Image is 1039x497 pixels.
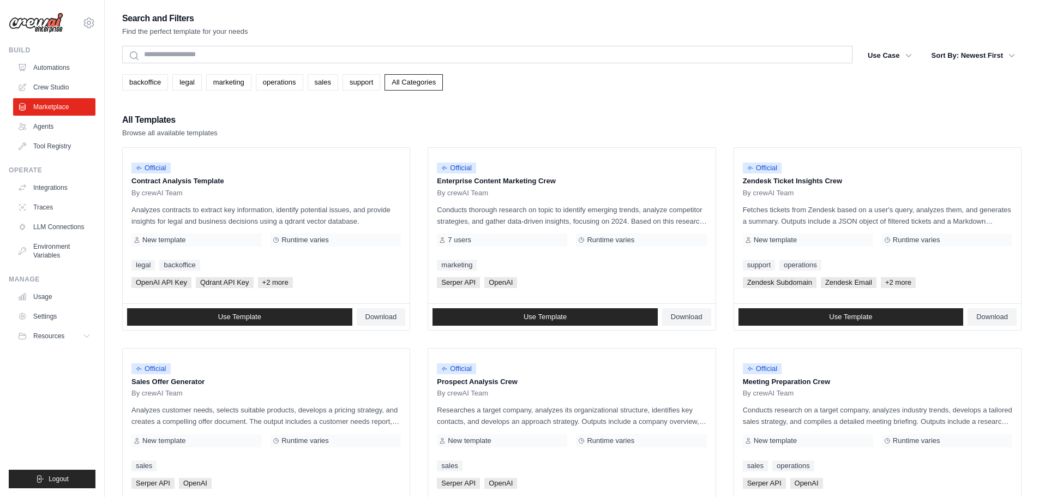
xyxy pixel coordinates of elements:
[9,46,95,55] div: Build
[13,218,95,236] a: LLM Connections
[881,277,916,288] span: +2 more
[142,436,185,445] span: New template
[122,26,248,37] p: Find the perfect template for your needs
[49,475,69,483] span: Logout
[484,478,517,489] span: OpenAI
[9,166,95,175] div: Operate
[437,363,476,374] span: Official
[437,376,706,387] p: Prospect Analysis Crew
[365,313,397,321] span: Download
[131,389,183,398] span: By crewAI Team
[925,46,1022,65] button: Sort By: Newest First
[968,308,1017,326] a: Download
[281,436,329,445] span: Runtime varies
[131,189,183,197] span: By crewAI Team
[122,128,218,139] p: Browse all available templates
[13,288,95,306] a: Usage
[893,436,940,445] span: Runtime varies
[437,478,480,489] span: Serper API
[172,74,201,91] a: legal
[131,176,401,187] p: Contract Analysis Template
[258,277,293,288] span: +2 more
[437,260,477,271] a: marketing
[743,389,794,398] span: By crewAI Team
[743,163,782,173] span: Official
[196,277,254,288] span: Qdrant API Key
[131,163,171,173] span: Official
[437,189,488,197] span: By crewAI Team
[743,376,1012,387] p: Meeting Preparation Crew
[779,260,821,271] a: operations
[743,460,768,471] a: sales
[743,404,1012,427] p: Conducts research on a target company, analyzes industry trends, develops a tailored sales strate...
[671,313,702,321] span: Download
[743,277,816,288] span: Zendesk Subdomain
[131,376,401,387] p: Sales Offer Generator
[437,404,706,427] p: Researches a target company, analyzes its organizational structure, identifies key contacts, and ...
[743,363,782,374] span: Official
[131,404,401,427] p: Analyzes customer needs, selects suitable products, develops a pricing strategy, and creates a co...
[743,204,1012,227] p: Fetches tickets from Zendesk based on a user's query, analyzes them, and generates a summary. Out...
[385,74,443,91] a: All Categories
[206,74,251,91] a: marketing
[437,163,476,173] span: Official
[754,436,797,445] span: New template
[179,478,212,489] span: OpenAI
[131,478,175,489] span: Serper API
[357,308,406,326] a: Download
[13,308,95,325] a: Settings
[281,236,329,244] span: Runtime varies
[13,137,95,155] a: Tool Registry
[772,460,814,471] a: operations
[33,332,64,340] span: Resources
[131,277,191,288] span: OpenAI API Key
[743,478,786,489] span: Serper API
[13,199,95,216] a: Traces
[13,118,95,135] a: Agents
[13,327,95,345] button: Resources
[131,204,401,227] p: Analyzes contracts to extract key information, identify potential issues, and provide insights fo...
[738,308,964,326] a: Use Template
[524,313,567,321] span: Use Template
[433,308,658,326] a: Use Template
[484,277,517,288] span: OpenAI
[743,189,794,197] span: By crewAI Team
[437,204,706,227] p: Conducts thorough research on topic to identify emerging trends, analyze competitor strategies, a...
[131,260,155,271] a: legal
[976,313,1008,321] span: Download
[893,236,940,244] span: Runtime varies
[13,179,95,196] a: Integrations
[829,313,872,321] span: Use Template
[343,74,380,91] a: support
[587,436,634,445] span: Runtime varies
[587,236,634,244] span: Runtime varies
[122,11,248,26] h2: Search and Filters
[861,46,918,65] button: Use Case
[127,308,352,326] a: Use Template
[448,236,471,244] span: 7 users
[131,460,157,471] a: sales
[437,176,706,187] p: Enterprise Content Marketing Crew
[256,74,303,91] a: operations
[437,389,488,398] span: By crewAI Team
[308,74,338,91] a: sales
[437,277,480,288] span: Serper API
[159,260,200,271] a: backoffice
[142,236,185,244] span: New template
[122,112,218,128] h2: All Templates
[13,98,95,116] a: Marketplace
[9,275,95,284] div: Manage
[448,436,491,445] span: New template
[743,260,775,271] a: support
[662,308,711,326] a: Download
[437,460,462,471] a: sales
[13,238,95,264] a: Environment Variables
[13,59,95,76] a: Automations
[743,176,1012,187] p: Zendesk Ticket Insights Crew
[13,79,95,96] a: Crew Studio
[131,363,171,374] span: Official
[9,13,63,33] img: Logo
[790,478,823,489] span: OpenAI
[754,236,797,244] span: New template
[9,470,95,488] button: Logout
